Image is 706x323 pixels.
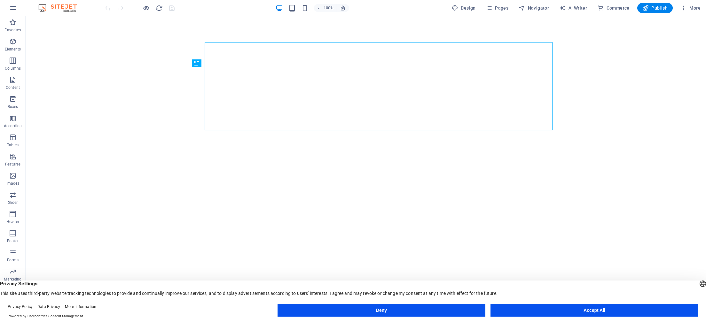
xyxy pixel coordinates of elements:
button: Pages [483,3,511,13]
p: Favorites [4,27,21,33]
button: Commerce [595,3,632,13]
span: Design [452,5,476,11]
span: Pages [486,5,508,11]
p: Images [6,181,20,186]
button: Click here to leave preview mode and continue editing [142,4,150,12]
p: Header [6,219,19,224]
span: Navigator [519,5,549,11]
p: Elements [5,47,21,52]
p: Content [6,85,20,90]
img: Editor Logo [37,4,85,12]
span: More [680,5,701,11]
button: More [678,3,703,13]
p: Forms [7,258,19,263]
button: AI Writer [557,3,590,13]
h6: 100% [323,4,333,12]
p: Features [5,162,20,167]
button: Publish [637,3,673,13]
button: Design [449,3,478,13]
p: Slider [8,200,18,205]
button: 100% [314,4,336,12]
span: Commerce [597,5,630,11]
button: reload [155,4,163,12]
p: Marketing [4,277,21,282]
p: Columns [5,66,21,71]
p: Tables [7,142,19,148]
p: Accordion [4,123,22,128]
button: Navigator [516,3,552,13]
span: AI Writer [559,5,587,11]
i: Reload page [155,4,163,12]
div: Design (Ctrl+Alt+Y) [449,3,478,13]
i: On resize automatically adjust zoom level to fit chosen device. [340,5,346,11]
p: Footer [7,238,19,243]
p: Boxes [8,104,18,109]
span: Publish [642,5,668,11]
